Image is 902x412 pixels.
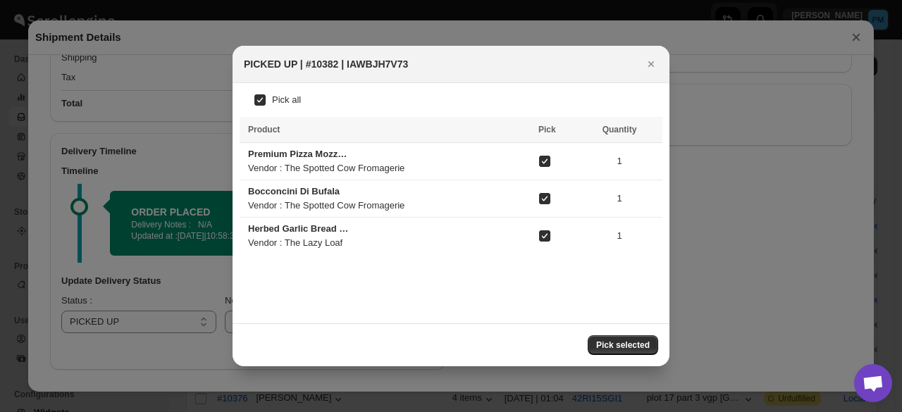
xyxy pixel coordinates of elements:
[585,229,654,243] span: 1
[248,237,342,248] span: Vendor : The Lazy Loaf
[248,163,404,173] span: Vendor : The Spotted Cow Fromagerie
[244,57,408,71] h2: PICKED UP | #10382 | IAWBJH7V73
[854,364,892,402] div: Open chat
[248,147,351,161] div: Premium Pizza Mozzarella
[641,54,661,74] button: Close
[248,185,351,199] div: Bocconcini Di Bufala
[603,125,637,135] span: Quantity
[585,192,654,206] span: 1
[272,94,301,105] span: Pick all
[248,125,280,135] span: Product
[585,154,654,168] span: 1
[596,339,650,351] span: Pick selected
[538,125,556,135] span: Pick
[248,200,404,211] span: Vendor : The Spotted Cow Fromagerie
[248,222,351,236] div: Herbed Garlic Bread Loaf
[588,335,658,355] button: Pick selected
